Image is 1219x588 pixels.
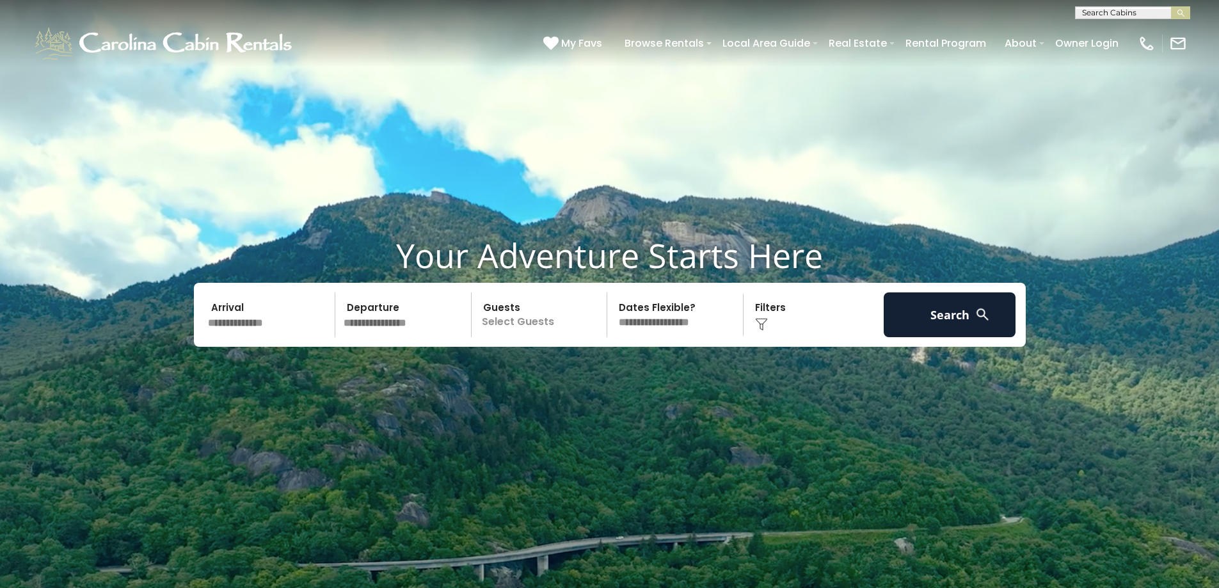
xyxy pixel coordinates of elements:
[32,24,298,63] img: White-1-1-2.png
[975,306,991,322] img: search-regular-white.png
[543,35,605,52] a: My Favs
[561,35,602,51] span: My Favs
[899,32,992,54] a: Rental Program
[884,292,1016,337] button: Search
[475,292,607,337] p: Select Guests
[10,235,1209,275] h1: Your Adventure Starts Here
[1049,32,1125,54] a: Owner Login
[998,32,1043,54] a: About
[755,318,768,331] img: filter--v1.png
[1138,35,1156,52] img: phone-regular-white.png
[822,32,893,54] a: Real Estate
[716,32,817,54] a: Local Area Guide
[1169,35,1187,52] img: mail-regular-white.png
[618,32,710,54] a: Browse Rentals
